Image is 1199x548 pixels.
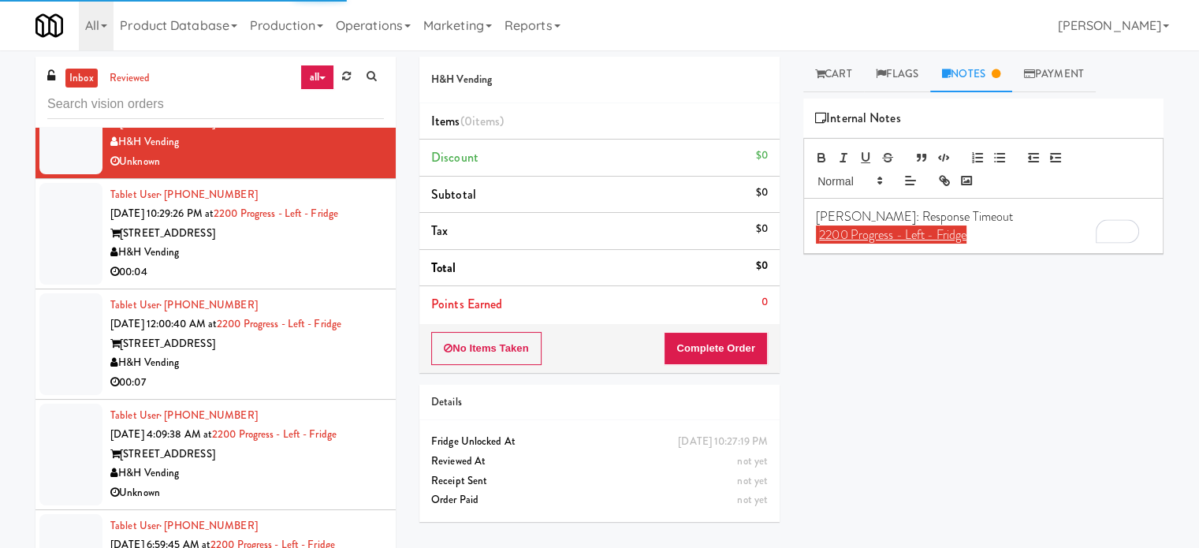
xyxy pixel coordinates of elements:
li: Tablet User· [PHONE_NUMBER][DATE] 10:29:26 PM at2200 Progress - Left - Fridge[STREET_ADDRESS]H&H ... [35,179,396,289]
div: [DATE] 10:27:19 PM [678,432,768,452]
span: · [PHONE_NUMBER] [159,408,258,423]
button: No Items Taken [431,332,542,365]
div: Fridge Unlocked At [431,432,768,452]
span: Points Earned [431,295,502,313]
div: 00:07 [110,373,384,393]
a: Tablet User· [PHONE_NUMBER] [110,518,258,533]
li: Tablet User· [PHONE_NUMBER][DATE] 4:09:38 AM at2200 Progress - Left - Fridge[STREET_ADDRESS]H&H V... [35,400,396,510]
div: Reviewed At [431,452,768,472]
p: [PERSON_NAME]: Response Timeout [816,208,1151,226]
span: Discount [431,148,478,166]
a: Tablet User· [PHONE_NUMBER] [110,297,258,312]
div: To enrich screen reader interactions, please activate Accessibility in Grammarly extension settings [804,199,1163,253]
button: Complete Order [664,332,768,365]
a: 2200 Progress - Left - Fridge [214,206,338,221]
div: Details [431,393,768,412]
span: · [PHONE_NUMBER] [159,297,258,312]
span: [DATE] 4:09:38 AM at [110,427,212,442]
li: Tablet User· [PHONE_NUMBER][DATE] 12:00:40 AM at2200 Progress - Left - Fridge[STREET_ADDRESS]H&H ... [35,289,396,400]
span: [DATE] 10:29:26 PM at [110,206,214,221]
span: Total [431,259,456,277]
input: Search vision orders [47,90,384,119]
a: Tablet User· [PHONE_NUMBER] [110,408,258,423]
div: [STREET_ADDRESS] [110,445,384,464]
img: Micromart [35,12,63,39]
a: 2200 Progress - Left - Fridge [819,226,966,244]
div: [STREET_ADDRESS] [110,334,384,354]
div: H&H Vending [110,464,384,483]
span: not yet [737,453,768,468]
div: $0 [756,219,768,239]
div: $0 [756,256,768,276]
a: 2200 Progress - Left - Fridge [217,316,341,331]
span: [DATE] 12:00:40 AM at [110,316,217,331]
ng-pluralize: items [472,112,501,130]
a: reviewed [106,69,155,88]
span: not yet [737,492,768,507]
a: Payment [1012,57,1096,92]
a: 2200 Progress - Left - Fridge [212,427,337,442]
div: Unknown [110,152,384,172]
span: (0 ) [460,112,505,130]
a: Notes [930,57,1012,92]
div: Receipt Sent [431,472,768,491]
a: inbox [65,69,98,88]
div: H&H Vending [110,353,384,373]
div: $0 [756,146,768,166]
span: · [PHONE_NUMBER] [159,518,258,533]
span: · [PHONE_NUMBER] [159,187,258,202]
div: 0 [761,293,768,312]
a: Flags [864,57,931,92]
div: $0 [756,183,768,203]
span: not yet [737,473,768,488]
a: Cart [803,57,864,92]
div: H&H Vending [110,243,384,263]
span: Subtotal [431,185,476,203]
div: H&H Vending [110,132,384,152]
h5: H&H Vending [431,74,768,86]
div: Order Paid [431,490,768,510]
a: all [300,65,333,90]
span: Internal Notes [815,106,901,130]
div: 00:04 [110,263,384,282]
a: Tablet User· [PHONE_NUMBER] [110,187,258,202]
div: [STREET_ADDRESS] [110,224,384,244]
span: Tax [431,222,448,240]
div: Unknown [110,483,384,503]
span: Items [431,112,504,130]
